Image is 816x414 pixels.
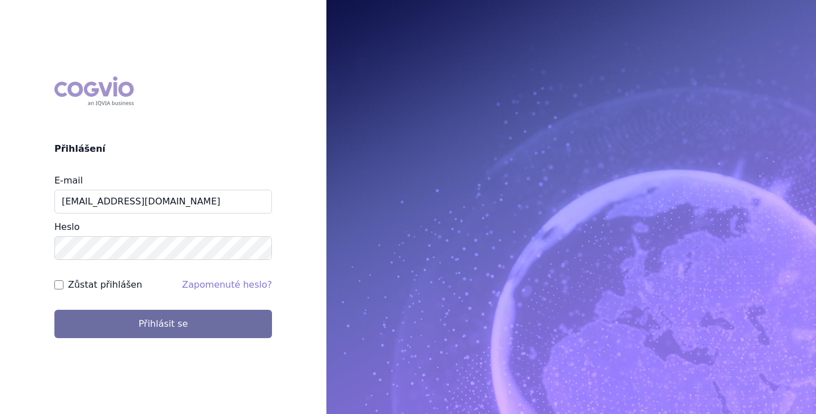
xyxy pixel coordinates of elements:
h2: Přihlášení [54,142,272,156]
a: Zapomenuté heslo? [182,279,272,290]
label: Heslo [54,221,79,232]
label: E-mail [54,175,83,186]
button: Přihlásit se [54,310,272,338]
div: COGVIO [54,76,134,106]
label: Zůstat přihlášen [68,278,142,292]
